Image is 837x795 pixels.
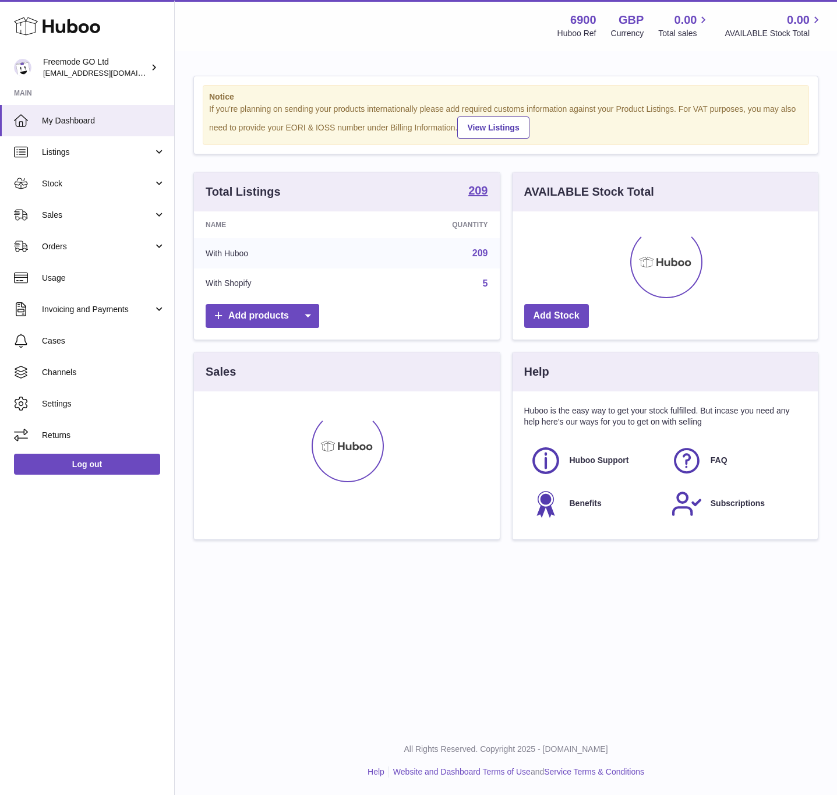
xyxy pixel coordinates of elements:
[43,56,148,79] div: Freemode GO Ltd
[43,68,171,77] span: [EMAIL_ADDRESS][DOMAIN_NAME]
[524,405,807,427] p: Huboo is the easy way to get your stock fulfilled. But incase you need any help here's our ways f...
[530,445,659,476] a: Huboo Support
[42,367,165,378] span: Channels
[368,767,384,776] a: Help
[674,12,697,28] span: 0.00
[42,304,153,315] span: Invoicing and Payments
[194,268,359,299] td: With Shopify
[671,488,800,520] a: Subscriptions
[209,91,803,103] strong: Notice
[570,455,629,466] span: Huboo Support
[42,335,165,347] span: Cases
[787,12,810,28] span: 0.00
[209,104,803,139] div: If you're planning on sending your products internationally please add required customs informati...
[483,278,488,288] a: 5
[359,211,500,238] th: Quantity
[570,498,602,509] span: Benefits
[42,398,165,409] span: Settings
[524,364,549,380] h3: Help
[194,211,359,238] th: Name
[42,430,165,441] span: Returns
[658,28,710,39] span: Total sales
[570,12,596,28] strong: 6900
[389,766,644,778] li: and
[457,116,529,139] a: View Listings
[393,767,531,776] a: Website and Dashboard Terms of Use
[468,185,488,196] strong: 209
[206,364,236,380] h3: Sales
[557,28,596,39] div: Huboo Ref
[206,304,319,328] a: Add products
[725,28,823,39] span: AVAILABLE Stock Total
[42,210,153,221] span: Sales
[42,178,153,189] span: Stock
[468,185,488,199] a: 209
[524,184,654,200] h3: AVAILABLE Stock Total
[184,744,828,755] p: All Rights Reserved. Copyright 2025 - [DOMAIN_NAME]
[472,248,488,258] a: 209
[611,28,644,39] div: Currency
[206,184,281,200] h3: Total Listings
[42,241,153,252] span: Orders
[619,12,644,28] strong: GBP
[711,498,765,509] span: Subscriptions
[544,767,644,776] a: Service Terms & Conditions
[14,454,160,475] a: Log out
[530,488,659,520] a: Benefits
[711,455,727,466] span: FAQ
[42,147,153,158] span: Listings
[42,115,165,126] span: My Dashboard
[658,12,710,39] a: 0.00 Total sales
[725,12,823,39] a: 0.00 AVAILABLE Stock Total
[194,238,359,268] td: With Huboo
[42,273,165,284] span: Usage
[524,304,589,328] a: Add Stock
[14,59,31,76] img: internalAdmin-6900@internal.huboo.com
[671,445,800,476] a: FAQ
